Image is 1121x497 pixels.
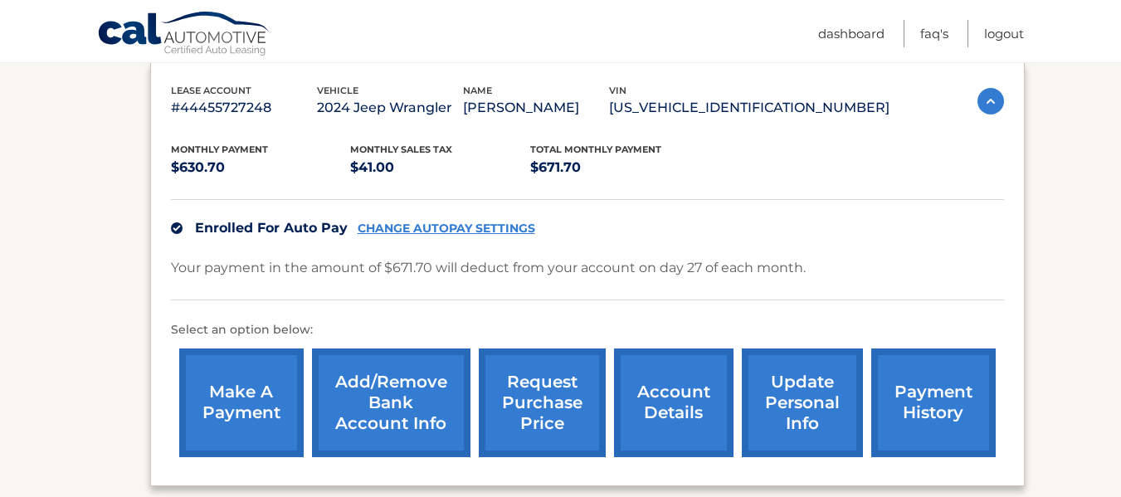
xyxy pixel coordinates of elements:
[317,96,463,119] p: 2024 Jeep Wrangler
[614,348,734,457] a: account details
[171,85,251,96] span: lease account
[179,348,304,457] a: make a payment
[742,348,863,457] a: update personal info
[97,11,271,59] a: Cal Automotive
[530,144,661,155] span: Total Monthly Payment
[463,96,609,119] p: [PERSON_NAME]
[312,348,470,457] a: Add/Remove bank account info
[920,20,948,47] a: FAQ's
[171,96,317,119] p: #44455727248
[530,156,710,179] p: $671.70
[479,348,606,457] a: request purchase price
[171,222,183,234] img: check.svg
[317,85,358,96] span: vehicle
[977,88,1004,115] img: accordion-active.svg
[984,20,1024,47] a: Logout
[818,20,885,47] a: Dashboard
[171,256,806,280] p: Your payment in the amount of $671.70 will deduct from your account on day 27 of each month.
[609,96,889,119] p: [US_VEHICLE_IDENTIFICATION_NUMBER]
[358,222,535,236] a: CHANGE AUTOPAY SETTINGS
[171,320,1004,340] p: Select an option below:
[871,348,996,457] a: payment history
[609,85,626,96] span: vin
[463,85,492,96] span: name
[350,144,452,155] span: Monthly sales Tax
[195,220,348,236] span: Enrolled For Auto Pay
[171,156,351,179] p: $630.70
[171,144,268,155] span: Monthly Payment
[350,156,530,179] p: $41.00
